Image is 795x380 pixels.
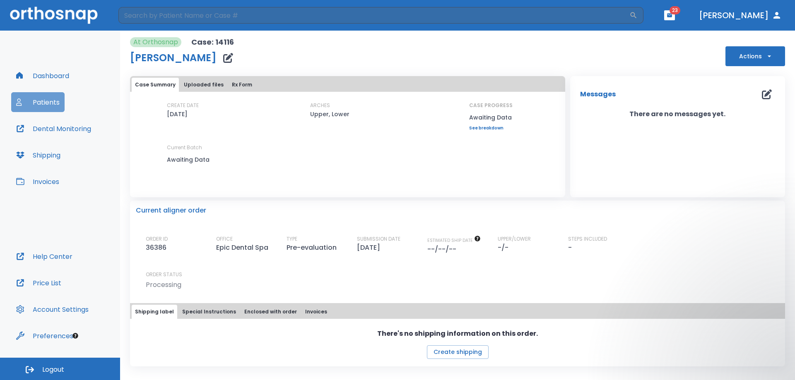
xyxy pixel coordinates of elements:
[11,92,65,112] button: Patients
[132,78,564,92] div: tabs
[191,37,234,47] p: Case: 14116
[568,243,572,253] p: -
[11,246,77,266] button: Help Center
[11,145,65,165] button: Shipping
[11,273,66,293] button: Price List
[132,305,177,319] button: Shipping label
[469,126,513,131] a: See breakdown
[146,280,181,290] p: Processing
[11,299,94,319] button: Account Settings
[357,243,383,253] p: [DATE]
[570,109,785,119] p: There are no messages yet.
[11,119,96,139] button: Dental Monitoring
[427,237,481,244] span: The date will be available after approving treatment plan
[72,332,79,339] div: Tooltip anchor
[42,365,64,374] span: Logout
[118,7,629,24] input: Search by Patient Name or Case #
[167,102,199,109] p: CREATE DATE
[167,109,188,119] p: [DATE]
[357,235,400,243] p: SUBMISSION DATE
[580,89,616,99] p: Messages
[11,326,78,346] button: Preferences
[146,271,779,278] p: ORDER STATUS
[670,6,680,14] span: 23
[310,109,349,119] p: Upper, Lower
[377,329,538,339] p: There's no shipping information on this order.
[241,305,300,319] button: Enclosed with order
[498,243,512,253] p: -/-
[132,78,179,92] button: Case Summary
[287,243,340,253] p: Pre-evaluation
[725,46,785,66] button: Actions
[167,155,241,165] p: Awaiting Data
[10,7,98,24] img: Orthosnap
[146,235,168,243] p: ORDER ID
[146,243,170,253] p: 36386
[229,78,255,92] button: Rx Form
[181,78,227,92] button: Uploaded files
[167,144,241,151] p: Current Batch
[136,206,206,215] p: Current aligner order
[310,102,330,109] p: ARCHES
[568,235,607,243] p: STEPS INCLUDED
[469,112,513,122] p: Awaiting Data
[133,37,178,47] p: At Orthosnap
[11,66,74,86] button: Dashboard
[287,235,297,243] p: TYPE
[11,172,64,191] button: Invoices
[179,305,239,319] button: Special Instructions
[498,235,531,243] p: UPPER/LOWER
[427,345,489,359] button: Create shipping
[427,244,460,254] p: --/--/--
[302,305,330,319] button: Invoices
[216,243,272,253] p: Epic Dental Spa
[696,8,785,23] button: [PERSON_NAME]
[132,305,783,319] div: tabs
[469,102,513,109] p: CASE PROGRESS
[130,53,217,63] h1: [PERSON_NAME]
[216,235,233,243] p: OFFICE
